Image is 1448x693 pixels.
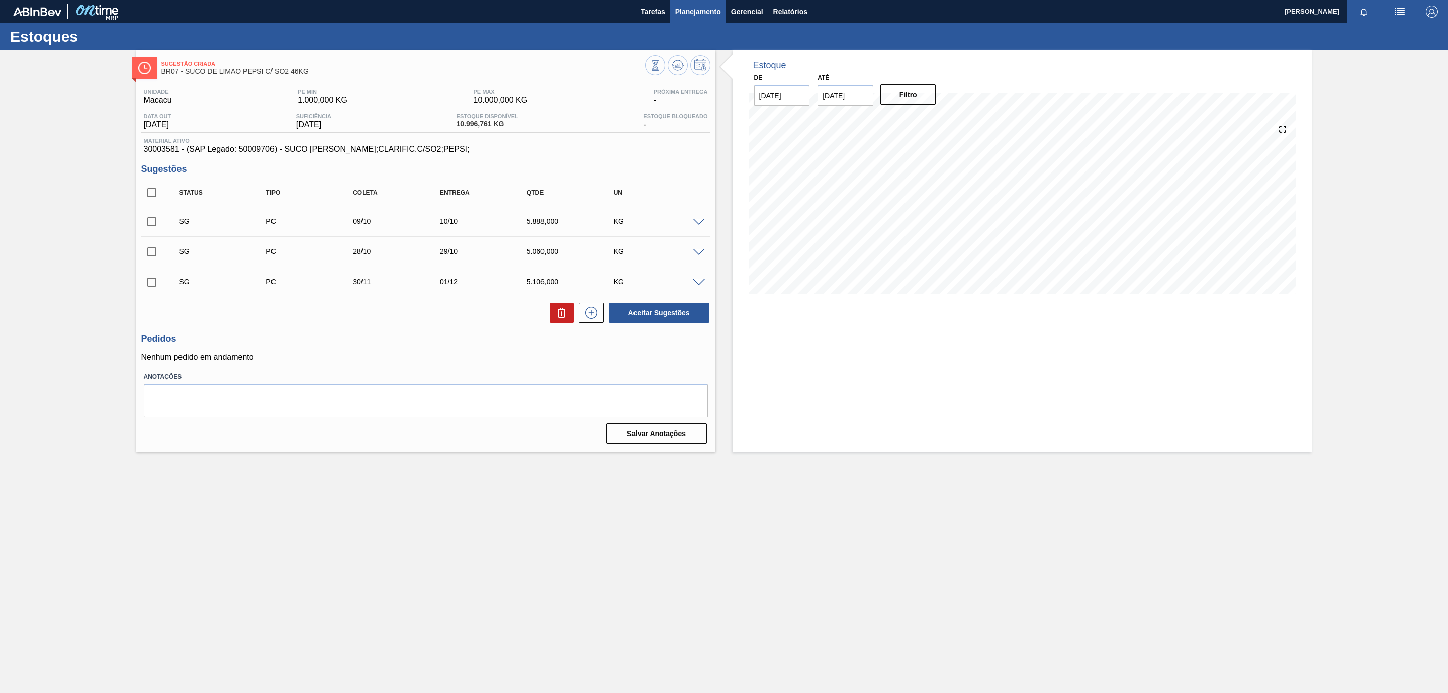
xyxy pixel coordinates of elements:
[138,62,151,74] img: Ícone
[457,120,518,128] span: 10.996,761 KG
[818,85,873,106] input: dd/mm/yyyy
[177,189,277,196] div: Status
[296,113,331,119] span: Suficiência
[263,247,363,255] div: Pedido de Compra
[545,303,574,323] div: Excluir Sugestões
[604,302,710,324] div: Aceitar Sugestões
[144,113,171,119] span: Data out
[773,6,807,18] span: Relatórios
[524,217,624,225] div: 5.888,000
[654,89,708,95] span: Próxima Entrega
[263,217,363,225] div: Pedido de Compra
[574,303,604,323] div: Nova sugestão
[437,217,537,225] div: 10/10/2025
[437,189,537,196] div: Entrega
[524,247,624,255] div: 5.060,000
[437,247,537,255] div: 29/10/2025
[524,278,624,286] div: 5.106,000
[141,353,710,362] p: Nenhum pedido em andamento
[524,189,624,196] div: Qtde
[1394,6,1406,18] img: userActions
[643,113,707,119] span: Estoque Bloqueado
[437,278,537,286] div: 01/12/2025
[144,89,172,95] span: Unidade
[641,113,710,129] div: -
[690,55,710,75] button: Programar Estoque
[611,189,711,196] div: UN
[1347,5,1380,19] button: Notificações
[880,84,936,105] button: Filtro
[350,189,450,196] div: Coleta
[473,96,527,105] span: 10.000,000 KG
[645,55,665,75] button: Visão Geral dos Estoques
[350,278,450,286] div: 30/11/2025
[263,189,363,196] div: Tipo
[141,334,710,344] h3: Pedidos
[177,247,277,255] div: Sugestão Criada
[263,278,363,286] div: Pedido de Compra
[668,55,688,75] button: Atualizar Gráfico
[13,7,61,16] img: TNhmsLtSVTkK8tSr43FrP2fwEKptu5GPRR3wAAAABJRU5ErkJggg==
[161,68,645,75] span: BR07 - SUCO DE LIMÃO PEPSI C/ SO2 46KG
[1426,6,1438,18] img: Logout
[731,6,763,18] span: Gerencial
[296,120,331,129] span: [DATE]
[611,217,711,225] div: KG
[144,370,708,384] label: Anotações
[609,303,709,323] button: Aceitar Sugestões
[457,113,518,119] span: Estoque Disponível
[177,278,277,286] div: Sugestão Criada
[754,74,763,81] label: De
[161,61,645,67] span: Sugestão Criada
[473,89,527,95] span: PE MAX
[350,247,450,255] div: 28/10/2025
[144,145,708,154] span: 30003581 - (SAP Legado: 50009706) - SUCO [PERSON_NAME];CLARIFIC.C/SO2;PEPSI;
[298,96,347,105] span: 1.000,000 KG
[177,217,277,225] div: Sugestão Criada
[298,89,347,95] span: PE MIN
[144,138,708,144] span: Material ativo
[350,217,450,225] div: 09/10/2025
[818,74,829,81] label: Até
[144,96,172,105] span: Macacu
[754,85,810,106] input: dd/mm/yyyy
[611,247,711,255] div: KG
[675,6,721,18] span: Planejamento
[141,164,710,175] h3: Sugestões
[10,31,189,42] h1: Estoques
[606,423,707,444] button: Salvar Anotações
[651,89,710,105] div: -
[641,6,665,18] span: Tarefas
[753,60,786,71] div: Estoque
[144,120,171,129] span: [DATE]
[611,278,711,286] div: KG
